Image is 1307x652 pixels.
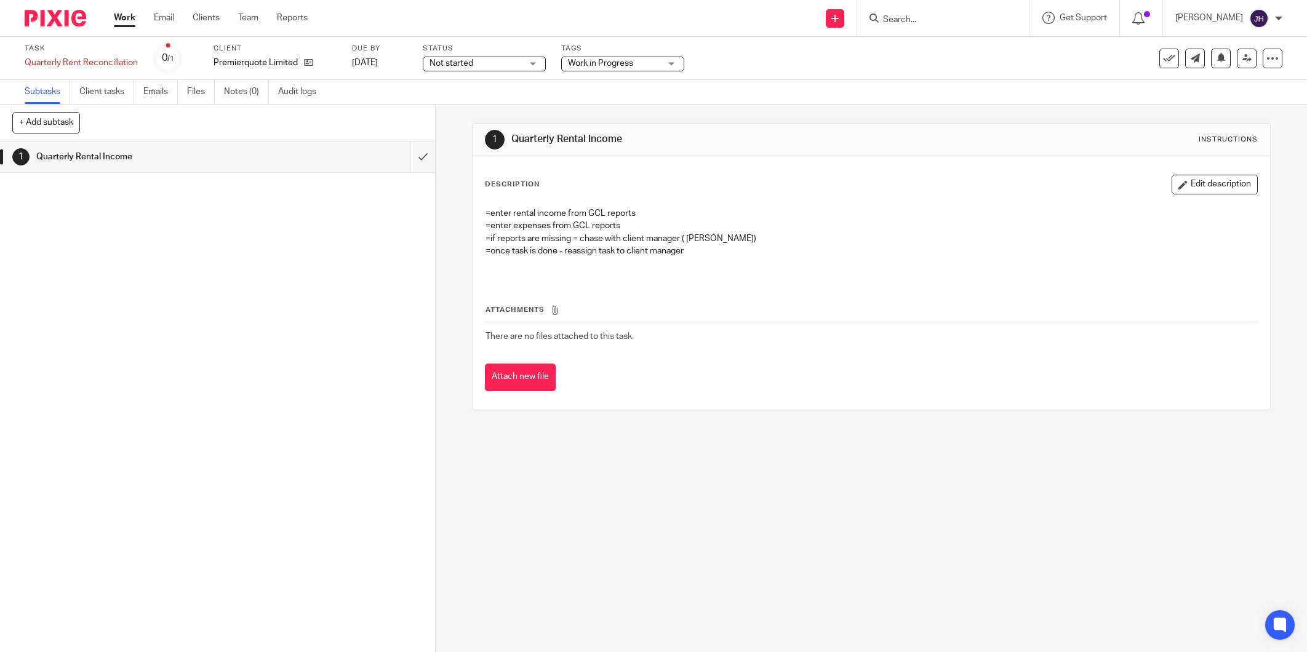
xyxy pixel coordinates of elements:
[561,44,684,54] label: Tags
[486,207,1257,220] p: =enter rental income from GCL reports
[25,80,70,104] a: Subtasks
[511,133,898,146] h1: Quarterly Rental Income
[25,44,138,54] label: Task
[12,112,80,133] button: + Add subtask
[485,130,505,149] div: 1
[486,306,545,313] span: Attachments
[193,12,220,24] a: Clients
[1199,135,1258,145] div: Instructions
[568,59,633,68] span: Work in Progress
[278,80,326,104] a: Audit logs
[352,44,407,54] label: Due by
[1249,9,1269,28] img: svg%3E
[12,148,30,165] div: 1
[114,12,135,24] a: Work
[1172,175,1258,194] button: Edit description
[214,44,337,54] label: Client
[25,10,86,26] img: Pixie
[167,55,174,62] small: /1
[25,57,138,69] div: Quarterly Rent Reconcillation
[486,220,1257,232] p: =enter expenses from GCL reports
[486,332,634,341] span: There are no files attached to this task.
[352,58,378,67] span: [DATE]
[143,80,178,104] a: Emails
[79,80,134,104] a: Client tasks
[882,15,993,26] input: Search
[486,245,1257,257] p: =once task is done - reassign task to client manager
[162,51,174,65] div: 0
[486,233,1257,245] p: =if reports are missing = chase with client manager ( [PERSON_NAME])
[423,44,546,54] label: Status
[154,12,174,24] a: Email
[1175,12,1243,24] p: [PERSON_NAME]
[238,12,258,24] a: Team
[277,12,308,24] a: Reports
[485,180,540,189] p: Description
[36,148,278,166] h1: Quarterly Rental Income
[224,80,269,104] a: Notes (0)
[485,364,556,391] button: Attach new file
[430,59,473,68] span: Not started
[214,57,298,69] p: Premierquote Limited
[187,80,215,104] a: Files
[1060,14,1107,22] span: Get Support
